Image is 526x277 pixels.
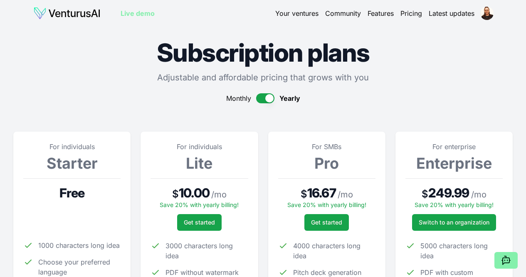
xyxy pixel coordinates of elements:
[13,40,513,65] h1: Subscription plans
[151,155,248,172] h3: Lite
[211,189,227,200] span: / mo
[38,257,121,277] span: Choose your preferred language
[293,241,375,261] span: 4000 characters long idea
[415,201,494,208] span: Save 20% with yearly billing!
[275,8,319,18] a: Your ventures
[428,185,469,200] span: 249.99
[278,142,375,152] p: For SMBs
[400,8,422,18] a: Pricing
[304,214,349,231] button: Get started
[160,201,239,208] span: Save 20% with yearly billing!
[23,155,121,172] h3: Starter
[338,189,353,200] span: / mo
[480,7,494,20] img: ACg8ocI9uv5-HAc6iEB7PVghvWyLYfA09CHv0qvPMNbNsbIydj18w6w=s96-c
[429,8,474,18] a: Latest updates
[172,187,179,201] span: $
[165,241,248,261] span: 3000 characters long idea
[177,214,222,231] button: Get started
[405,155,503,172] h3: Enterprise
[151,142,248,152] p: For individuals
[59,185,85,200] span: Free
[38,240,120,250] span: 1000 characters long idea
[412,214,496,231] a: Switch to an organization
[179,185,210,200] span: 10.00
[184,218,215,227] span: Get started
[420,241,503,261] span: 5000 characters long idea
[278,155,375,172] h3: Pro
[405,142,503,152] p: For enterprise
[301,187,307,201] span: $
[325,8,361,18] a: Community
[279,93,300,103] span: Yearly
[311,218,342,227] span: Get started
[422,187,428,201] span: $
[287,201,366,208] span: Save 20% with yearly billing!
[307,185,336,200] span: 16.67
[226,93,251,103] span: Monthly
[13,72,513,83] p: Adjustable and affordable pricing that grows with you
[33,7,101,20] img: logo
[121,8,155,18] a: Live demo
[23,142,121,152] p: For individuals
[368,8,394,18] a: Features
[471,189,486,200] span: / mo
